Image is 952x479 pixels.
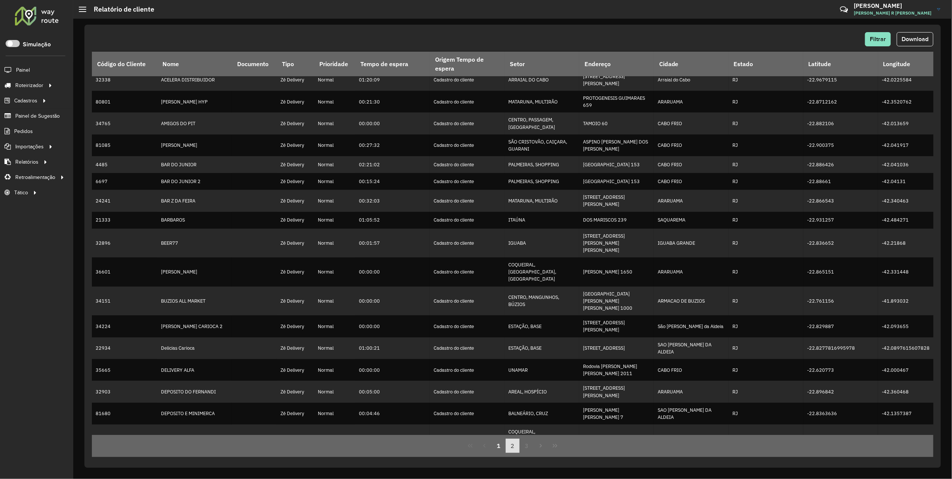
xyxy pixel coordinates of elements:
[803,315,878,337] td: -22.829887
[92,69,157,91] td: 32338
[654,135,729,156] td: CABO FRIO
[16,66,30,74] span: Painel
[579,91,654,112] td: PROTOGENESIS GUIMARAES 659
[314,69,355,91] td: Normal
[277,91,314,112] td: Zé Delivery
[729,287,803,316] td: RJ
[157,173,232,190] td: BAR DO JUNIOR 2
[654,315,729,337] td: São [PERSON_NAME] da Aldeia
[729,52,803,76] th: Estado
[92,337,157,359] td: 22934
[14,189,28,197] span: Tático
[579,315,654,337] td: [STREET_ADDRESS][PERSON_NAME]
[232,52,277,76] th: Documento
[157,287,232,316] td: BUZIOS ALL MARKET
[314,91,355,112] td: Normal
[654,69,729,91] td: Arraial do Cabo
[157,156,232,173] td: BAR DO JUNIOR
[579,337,654,359] td: [STREET_ADDRESS]
[355,52,430,76] th: Tempo de espera
[430,229,505,258] td: Cadastro do cliente
[92,287,157,316] td: 34151
[729,156,803,173] td: RJ
[92,156,157,173] td: 4485
[15,173,55,181] span: Retroalimentação
[15,143,44,151] span: Importações
[92,257,157,287] td: 36601
[803,112,878,134] td: -22.882106
[430,403,505,424] td: Cadastro do cliente
[430,315,505,337] td: Cadastro do cliente
[277,212,314,229] td: Zé Delivery
[870,36,886,42] span: Filtrar
[355,91,430,112] td: 00:21:30
[314,257,355,287] td: Normal
[505,69,579,91] td: ARRAIAL DO CABO
[803,424,878,454] td: -22.8727068
[15,158,38,166] span: Relatórios
[579,69,654,91] td: [STREET_ADDRESS][PERSON_NAME]
[579,190,654,211] td: [STREET_ADDRESS][PERSON_NAME]
[92,212,157,229] td: 21333
[157,190,232,211] td: BAR Z DA FEIRA
[654,287,729,316] td: ARMACAO DE BUZIOS
[803,257,878,287] td: -22.865151
[836,1,852,18] a: Contato Rápido
[157,112,232,134] td: AMIGOS DO PIT
[654,91,729,112] td: ARARUAMA
[355,257,430,287] td: 00:00:00
[314,403,355,424] td: Normal
[277,190,314,211] td: Zé Delivery
[157,359,232,381] td: DELIVERY ALFA
[430,337,505,359] td: Cadastro do cliente
[157,315,232,337] td: [PERSON_NAME] CARIOCA 2
[277,69,314,91] td: Zé Delivery
[505,156,579,173] td: PALMEIRAS, SHOPPING
[277,315,314,337] td: Zé Delivery
[579,257,654,287] td: [PERSON_NAME] 1650
[865,32,891,46] button: Filtrar
[92,173,157,190] td: 6697
[314,212,355,229] td: Normal
[430,156,505,173] td: Cadastro do cliente
[505,112,579,134] td: CENTRO, PASSAGEM, [GEOGRAPHIC_DATA]
[729,69,803,91] td: RJ
[520,439,534,453] button: 3
[157,69,232,91] td: ACELERA DISTRIBUIDOR
[430,287,505,316] td: Cadastro do cliente
[654,190,729,211] td: ARARUAMA
[277,229,314,258] td: Zé Delivery
[86,5,154,13] h2: Relatório de cliente
[803,381,878,402] td: -22.896842
[897,32,933,46] button: Download
[92,190,157,211] td: 24241
[654,359,729,381] td: CABO FRIO
[277,381,314,402] td: Zé Delivery
[505,212,579,229] td: ITAÚNA
[729,403,803,424] td: RJ
[355,156,430,173] td: 02:21:02
[277,359,314,381] td: Zé Delivery
[277,424,314,454] td: Zé Delivery
[803,190,878,211] td: -22.866543
[654,337,729,359] td: SAO [PERSON_NAME] DA ALDEIA
[14,127,33,135] span: Pedidos
[505,91,579,112] td: MATARUNA, MULTIRÃO
[314,424,355,454] td: Normal
[277,156,314,173] td: Zé Delivery
[803,52,878,76] th: Latitude
[277,112,314,134] td: Zé Delivery
[803,91,878,112] td: -22.8712162
[505,173,579,190] td: PALMEIRAS, SHOPPING
[23,40,51,49] label: Simulação
[654,257,729,287] td: ARARUAMA
[314,315,355,337] td: Normal
[803,403,878,424] td: -22.8363636
[654,424,729,454] td: ARARUAMA
[92,424,157,454] td: 81600
[92,52,157,76] th: Código do Cliente
[491,439,506,453] button: 1
[579,424,654,454] td: [STREET_ADDRESS]
[92,315,157,337] td: 34224
[803,156,878,173] td: -22.886426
